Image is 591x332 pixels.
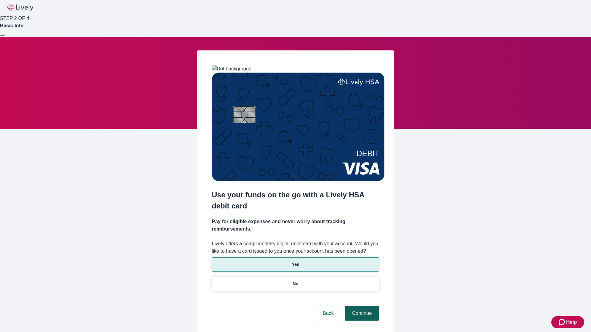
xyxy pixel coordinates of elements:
[292,261,299,268] p: Yes
[212,218,379,233] h4: Pay for eligible expenses and never worry about tracking reimbursements.
[566,318,577,326] span: Help
[7,4,33,11] img: Lively
[345,306,379,321] button: Continue
[212,240,379,255] label: Lively offers a complimentary digital debit card with your account. Would you like to have a card...
[212,277,379,291] button: No
[212,189,379,211] h2: Use your funds on the go with a Lively HSA debit card
[212,73,384,181] img: Debit card
[559,318,566,326] svg: Zendesk support icon
[212,257,379,272] button: Yes
[212,65,251,73] img: Dot background
[551,316,584,328] button: Zendesk support iconHelp
[293,281,299,287] p: No
[315,306,341,321] button: Back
